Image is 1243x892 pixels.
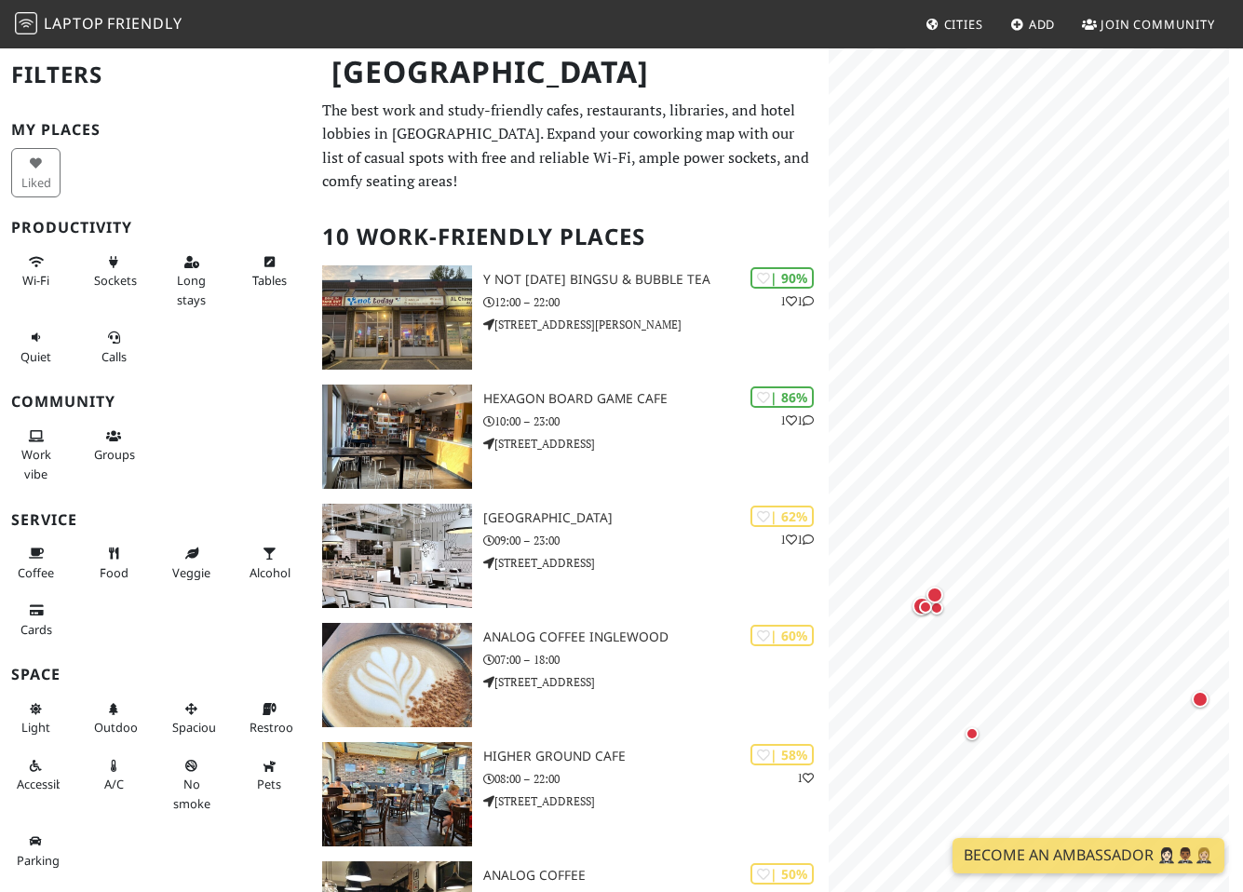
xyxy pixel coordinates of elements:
button: A/C [88,750,138,800]
span: Alcohol [250,564,290,581]
h3: Service [11,511,300,529]
div: Map marker [909,593,935,619]
span: Natural light [21,719,50,736]
img: Analog Coffee Inglewood [322,623,472,727]
p: 1 1 [780,531,814,548]
span: Video/audio calls [101,348,127,365]
button: Alcohol [244,538,293,588]
span: Add [1029,16,1056,33]
div: Map marker [961,723,983,745]
a: Join Community [1074,7,1223,41]
div: | 50% [750,863,814,885]
p: 12:00 – 22:00 [483,293,829,311]
span: Parking [17,852,60,869]
span: Laptop [44,13,104,34]
p: 1 1 [780,292,814,310]
span: Credit cards [20,621,52,638]
h3: Community [11,393,300,411]
div: Map marker [925,597,948,619]
a: Cities [918,7,991,41]
p: The best work and study-friendly cafes, restaurants, libraries, and hotel lobbies in [GEOGRAPHIC_... [322,99,817,194]
p: [STREET_ADDRESS] [483,673,829,691]
button: Pets [244,750,293,800]
a: Hexagon Board Game Cafe | 86% 11 Hexagon Board Game Cafe 10:00 – 23:00 [STREET_ADDRESS] [311,385,829,489]
button: Tables [244,247,293,296]
button: Cards [11,595,61,644]
div: Map marker [923,583,947,607]
span: Stable Wi-Fi [22,272,49,289]
div: | 58% [750,744,814,765]
a: Y Not Today Bingsu & Bubble tea | 90% 11 Y Not [DATE] Bingsu & Bubble tea 12:00 – 22:00 [STREET_A... [311,265,829,370]
h3: My Places [11,121,300,139]
h3: Productivity [11,219,300,237]
img: Hexagon Board Game Cafe [322,385,472,489]
button: Long stays [167,247,216,315]
div: | 86% [750,386,814,408]
span: Pet friendly [257,776,281,792]
button: Restroom [244,694,293,743]
h2: Filters [11,47,300,103]
button: Outdoor [88,694,138,743]
a: Seoul Cafe | 62% 11 [GEOGRAPHIC_DATA] 09:00 – 23:00 [STREET_ADDRESS] [311,504,829,608]
button: Wi-Fi [11,247,61,296]
h3: Y Not [DATE] Bingsu & Bubble tea [483,272,829,288]
div: Map marker [1188,687,1212,711]
button: Veggie [167,538,216,588]
a: Become an Ambassador 🤵🏻‍♀️🤵🏾‍♂️🤵🏼‍♀️ [953,838,1224,873]
img: Higher Ground Cafe [322,742,472,846]
h3: Hexagon Board Game Cafe [483,391,829,407]
span: Outdoor area [94,719,142,736]
span: Friendly [107,13,182,34]
p: 1 [797,769,814,787]
span: Food [100,564,128,581]
span: Air conditioned [104,776,124,792]
h3: Analog Coffee [483,868,829,884]
p: 08:00 – 22:00 [483,770,829,788]
h3: Higher Ground Cafe [483,749,829,764]
button: Calls [88,322,138,372]
img: Seoul Cafe [322,504,472,608]
span: Power sockets [94,272,137,289]
span: Quiet [20,348,51,365]
a: Higher Ground Cafe | 58% 1 Higher Ground Cafe 08:00 – 22:00 [STREET_ADDRESS] [311,742,829,846]
span: Smoke free [173,776,210,811]
div: Map marker [914,596,937,618]
span: Cities [944,16,983,33]
button: Spacious [167,694,216,743]
span: Accessible [17,776,73,792]
button: Food [88,538,138,588]
span: Work-friendly tables [252,272,287,289]
p: 10:00 – 23:00 [483,412,829,430]
p: 1 1 [780,412,814,429]
button: Groups [88,421,138,470]
span: Restroom [250,719,304,736]
button: Quiet [11,322,61,372]
div: | 90% [750,267,814,289]
a: Add [1003,7,1063,41]
button: Accessible [11,750,61,800]
div: | 62% [750,506,814,527]
button: No smoke [167,750,216,818]
h3: Space [11,666,300,683]
a: LaptopFriendly LaptopFriendly [15,8,182,41]
h3: [GEOGRAPHIC_DATA] [483,510,829,526]
button: Parking [11,826,61,875]
p: 09:00 – 23:00 [483,532,829,549]
span: Coffee [18,564,54,581]
img: Y Not Today Bingsu & Bubble tea [322,265,472,370]
span: Spacious [172,719,222,736]
button: Sockets [88,247,138,296]
h3: Analog Coffee Inglewood [483,629,829,645]
button: Light [11,694,61,743]
div: | 60% [750,625,814,646]
p: 07:00 – 18:00 [483,651,829,669]
span: Join Community [1101,16,1215,33]
p: [STREET_ADDRESS][PERSON_NAME] [483,316,829,333]
p: [STREET_ADDRESS] [483,792,829,810]
button: Work vibe [11,421,61,489]
span: People working [21,446,51,481]
span: Long stays [177,272,206,307]
button: Coffee [11,538,61,588]
a: Analog Coffee Inglewood | 60% Analog Coffee Inglewood 07:00 – 18:00 [STREET_ADDRESS] [311,623,829,727]
span: Veggie [172,564,210,581]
